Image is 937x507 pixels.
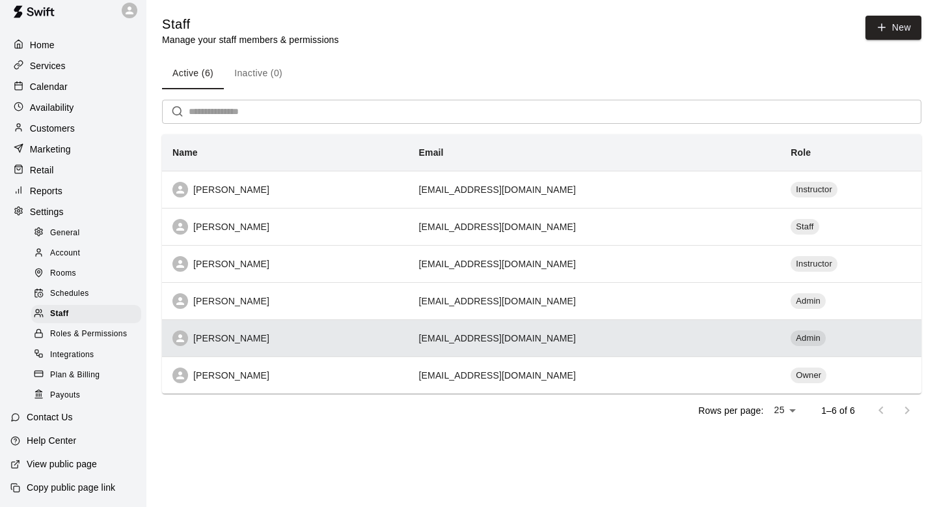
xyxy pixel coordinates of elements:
[50,328,127,341] span: Roles & Permissions
[31,264,146,284] a: Rooms
[30,80,68,93] p: Calendar
[409,319,781,356] td: [EMAIL_ADDRESS][DOMAIN_NAME]
[31,325,141,343] div: Roles & Permissions
[50,267,76,280] span: Rooms
[172,330,398,346] div: [PERSON_NAME]
[30,184,62,197] p: Reports
[31,284,146,304] a: Schedules
[31,346,141,364] div: Integrations
[30,143,71,156] p: Marketing
[172,368,398,383] div: [PERSON_NAME]
[31,223,146,243] a: General
[27,411,73,424] p: Contact Us
[172,219,398,235] div: [PERSON_NAME]
[31,385,146,405] a: Payouts
[31,366,141,384] div: Plan & Billing
[409,245,781,282] td: [EMAIL_ADDRESS][DOMAIN_NAME]
[821,404,855,417] p: 1–6 of 6
[10,98,136,117] a: Availability
[10,160,136,180] a: Retail
[791,221,819,233] span: Staff
[10,56,136,76] a: Services
[409,356,781,394] td: [EMAIL_ADDRESS][DOMAIN_NAME]
[162,33,339,46] p: Manage your staff members & permissions
[10,119,136,138] a: Customers
[865,16,921,40] a: New
[791,147,811,158] b: Role
[31,304,146,325] a: Staff
[791,295,826,308] span: Admin
[10,139,136,159] a: Marketing
[50,389,80,402] span: Payouts
[791,184,837,196] span: Instructor
[768,401,800,420] div: 25
[162,58,224,89] button: Active (6)
[791,368,826,383] div: Owner
[27,434,76,447] p: Help Center
[10,35,136,55] a: Home
[30,59,66,72] p: Services
[31,325,146,345] a: Roles & Permissions
[791,256,837,272] div: Instructor
[10,202,136,222] a: Settings
[31,244,141,263] div: Account
[409,171,781,208] td: [EMAIL_ADDRESS][DOMAIN_NAME]
[30,122,75,135] p: Customers
[10,77,136,96] a: Calendar
[27,481,115,494] p: Copy public page link
[791,330,826,346] div: Admin
[224,58,293,89] button: Inactive (0)
[172,256,398,272] div: [PERSON_NAME]
[50,247,80,260] span: Account
[172,147,198,158] b: Name
[162,134,921,394] table: simple table
[791,332,826,345] span: Admin
[31,285,141,303] div: Schedules
[50,349,94,362] span: Integrations
[791,293,826,309] div: Admin
[791,258,837,270] span: Instructor
[50,287,89,300] span: Schedules
[409,282,781,319] td: [EMAIL_ADDRESS][DOMAIN_NAME]
[50,369,100,382] span: Plan & Billing
[10,181,136,201] a: Reports
[419,147,444,158] b: Email
[31,224,141,242] div: General
[172,293,398,309] div: [PERSON_NAME]
[791,182,837,197] div: Instructor
[31,265,141,283] div: Rooms
[30,164,54,177] p: Retail
[50,308,69,321] span: Staff
[791,219,819,235] div: Staff
[31,305,141,323] div: Staff
[30,38,55,51] p: Home
[31,345,146,365] a: Integrations
[698,404,763,417] p: Rows per page:
[172,182,398,197] div: [PERSON_NAME]
[791,369,826,382] span: Owner
[30,101,74,114] p: Availability
[409,208,781,245] td: [EMAIL_ADDRESS][DOMAIN_NAME]
[162,16,339,33] h5: Staff
[31,243,146,263] a: Account
[50,227,80,240] span: General
[30,205,64,218] p: Settings
[31,386,141,405] div: Payouts
[27,457,97,471] p: View public page
[31,365,146,385] a: Plan & Billing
